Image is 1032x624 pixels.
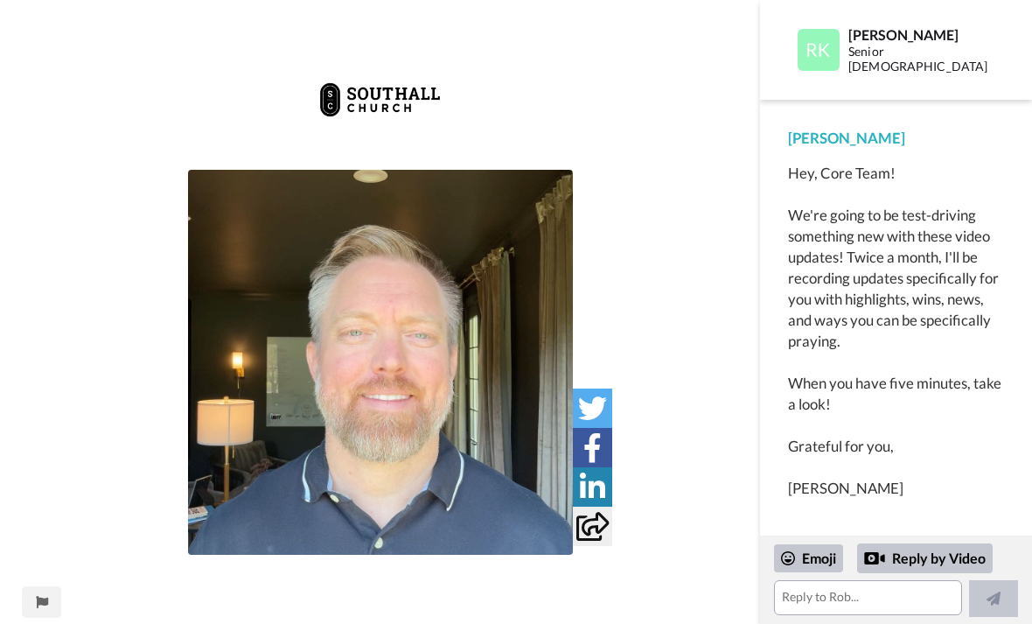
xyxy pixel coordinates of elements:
[188,170,573,555] img: be031553-6947-4a50-8fbb-9fda5b234b5d-thumb.jpg
[788,128,1004,149] div: [PERSON_NAME]
[774,544,843,572] div: Emoji
[317,65,442,135] img: da53c747-890d-4ee8-a87d-ed103e7d6501
[848,45,1003,74] div: Senior [DEMOGRAPHIC_DATA]
[864,548,885,569] div: Reply by Video
[798,29,840,71] img: Profile Image
[857,543,993,573] div: Reply by Video
[788,163,1004,499] div: Hey, Core Team! We're going to be test-driving something new with these video updates! Twice a mo...
[848,26,1003,43] div: [PERSON_NAME]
